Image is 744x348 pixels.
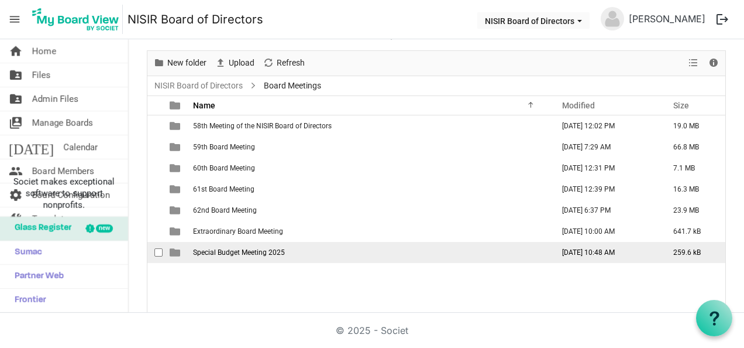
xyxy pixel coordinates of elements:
[686,56,700,70] button: View dropdownbutton
[63,135,98,159] span: Calendar
[550,242,661,263] td: January 10, 2025 10:48 AM column header Modified
[193,248,285,257] span: Special Budget Meeting 2025
[32,63,51,87] span: Files
[163,179,190,200] td: is template cell column header type
[163,242,190,263] td: is template cell column header type
[477,12,590,29] button: NISIR Board of Directors dropdownbutton
[163,115,190,137] td: is template cell column header type
[128,8,263,31] a: NISIR Board of Directors
[550,221,661,242] td: July 01, 2024 10:00 AM column header Modified
[147,179,163,200] td: checkbox
[9,265,64,288] span: Partner Web
[193,164,255,172] span: 60th Board Meeting
[193,206,257,214] span: 62nd Board Meeting
[190,115,550,137] td: 58th Meeting of the NISIR Board of Directors is template cell column header Name
[193,185,254,193] span: 61st Board Meeting
[163,137,190,158] td: is template cell column header type
[661,200,725,221] td: 23.9 MB is template cell column header Size
[163,221,190,242] td: is template cell column header type
[261,56,307,70] button: Refresh
[147,200,163,221] td: checkbox
[190,200,550,221] td: 62nd Board Meeting is template cell column header Name
[336,325,408,336] a: © 2025 - Societ
[190,137,550,158] td: 59th Board Meeting is template cell column header Name
[9,217,71,240] span: Glass Register
[706,56,722,70] button: Details
[601,7,624,30] img: no-profile-picture.svg
[193,122,332,130] span: 58th Meeting of the NISIR Board of Directors
[193,227,283,236] span: Extraordinary Board Meeting
[190,242,550,263] td: Special Budget Meeting 2025 is template cell column header Name
[190,158,550,179] td: 60th Board Meeting is template cell column header Name
[710,7,735,32] button: logout
[9,39,23,63] span: home
[228,56,256,70] span: Upload
[704,51,724,76] div: Details
[32,87,78,111] span: Admin Files
[550,137,661,158] td: October 04, 2024 7:29 AM column header Modified
[166,56,208,70] span: New folder
[9,289,46,312] span: Frontier
[661,221,725,242] td: 641.7 kB is template cell column header Size
[661,179,725,200] td: 16.3 MB is template cell column header Size
[193,101,215,110] span: Name
[9,87,23,111] span: folder_shared
[673,101,689,110] span: Size
[261,79,323,93] span: Board Meetings
[661,242,725,263] td: 259.6 kB is template cell column header Size
[32,159,94,183] span: Board Members
[550,179,661,200] td: February 19, 2025 12:39 PM column header Modified
[4,8,26,30] span: menu
[9,63,23,87] span: folder_shared
[147,115,163,137] td: checkbox
[213,56,257,70] button: Upload
[32,39,56,63] span: Home
[190,179,550,200] td: 61st Board Meeting is template cell column header Name
[163,200,190,221] td: is template cell column header type
[9,241,42,264] span: Sumac
[9,159,23,183] span: people
[147,242,163,263] td: checkbox
[9,111,23,135] span: switch_account
[5,176,123,211] span: Societ makes exceptional software to support nonprofits.
[147,137,163,158] td: checkbox
[624,7,710,30] a: [PERSON_NAME]
[151,56,209,70] button: New folder
[211,51,259,76] div: Upload
[661,158,725,179] td: 7.1 MB is template cell column header Size
[661,115,725,137] td: 19.0 MB is template cell column header Size
[684,51,704,76] div: View
[550,200,661,221] td: June 19, 2025 6:37 PM column header Modified
[661,137,725,158] td: 66.8 MB is template cell column header Size
[550,158,661,179] td: January 10, 2025 12:31 PM column header Modified
[259,51,309,76] div: Refresh
[147,221,163,242] td: checkbox
[147,158,163,179] td: checkbox
[152,79,245,93] a: NISIR Board of Directors
[190,221,550,242] td: Extraordinary Board Meeting is template cell column header Name
[562,101,595,110] span: Modified
[32,111,93,135] span: Manage Boards
[149,51,211,76] div: New folder
[275,56,306,70] span: Refresh
[193,143,255,151] span: 59th Board Meeting
[96,224,113,233] div: new
[9,135,54,159] span: [DATE]
[550,115,661,137] td: June 07, 2024 12:02 PM column header Modified
[163,158,190,179] td: is template cell column header type
[29,5,123,34] img: My Board View Logo
[29,5,128,34] a: My Board View Logo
